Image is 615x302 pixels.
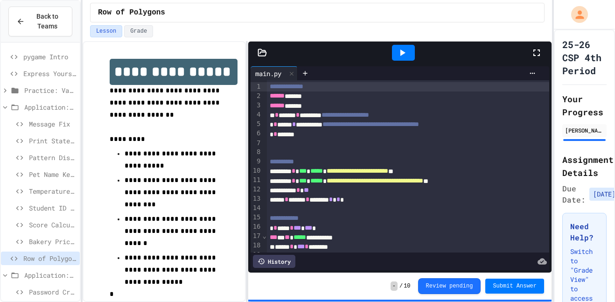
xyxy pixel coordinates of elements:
button: Review pending [418,278,481,294]
span: / [399,282,403,290]
span: Temperature Converter [29,186,76,196]
div: 15 [251,213,262,222]
h1: 25-26 CSP 4th Period [562,38,607,77]
div: 11 [251,176,262,185]
button: Submit Answer [485,279,544,294]
div: 1 [251,82,262,91]
div: 9 [251,157,262,166]
span: Password Creator [29,287,76,297]
span: Pattern Display Challenge [29,153,76,162]
div: 12 [251,185,262,194]
span: Bakery Price Calculator [29,237,76,246]
span: Print Statement Repair [29,136,76,146]
h3: Need Help? [570,221,599,243]
iframe: chat widget [576,265,606,293]
div: History [253,255,295,268]
iframe: chat widget [538,224,606,264]
span: Student ID Scanner [29,203,76,213]
div: 3 [251,101,262,110]
span: Submit Answer [493,282,537,290]
div: main.py [251,66,298,80]
span: Application: Variables/Print [24,102,76,112]
span: Application: Strings, Inputs, Math [24,270,76,280]
span: Due Date: [562,183,586,205]
span: Express Yourself in Python! [23,69,76,78]
span: Row of Polygons [98,7,165,18]
div: 6 [251,129,262,138]
button: Grade [124,25,153,37]
span: pygame Intro [23,52,76,62]
span: Practice: Variables/Print [24,85,76,95]
div: My Account [561,4,590,25]
span: Message Fix [29,119,76,129]
span: Back to Teams [30,12,64,31]
span: Score Calculator [29,220,76,230]
div: 17 [251,232,262,241]
div: 7 [251,139,262,148]
div: 8 [251,147,262,157]
button: Back to Teams [8,7,72,36]
div: 18 [251,241,262,250]
div: main.py [251,69,286,78]
div: 5 [251,119,262,129]
span: - [391,281,398,291]
div: 2 [251,91,262,101]
span: 10 [404,282,410,290]
div: [PERSON_NAME] [565,126,604,134]
span: Row of Polygons [23,253,76,263]
div: 14 [251,204,262,213]
span: Fold line [262,232,267,239]
span: Pet Name Keeper [29,169,76,179]
div: 4 [251,110,262,119]
h2: Your Progress [562,92,607,119]
div: 13 [251,194,262,204]
div: 19 [251,250,262,260]
h2: Assignment Details [562,153,607,179]
button: Lesson [90,25,122,37]
div: 10 [251,166,262,176]
div: 16 [251,222,262,232]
